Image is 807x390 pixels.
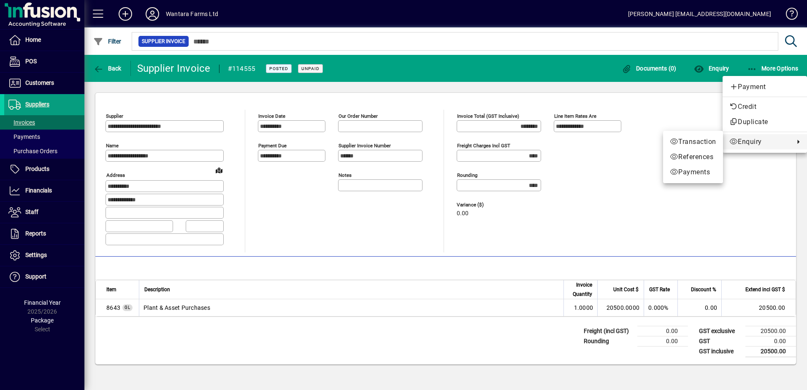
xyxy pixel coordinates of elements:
button: Add supplier payment [723,79,807,95]
span: Transaction [670,137,716,147]
span: Payment [729,82,800,92]
span: Duplicate [729,117,800,127]
span: Payments [670,167,716,177]
span: References [670,152,716,162]
span: Enquiry [729,137,790,147]
span: Credit [729,102,800,112]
